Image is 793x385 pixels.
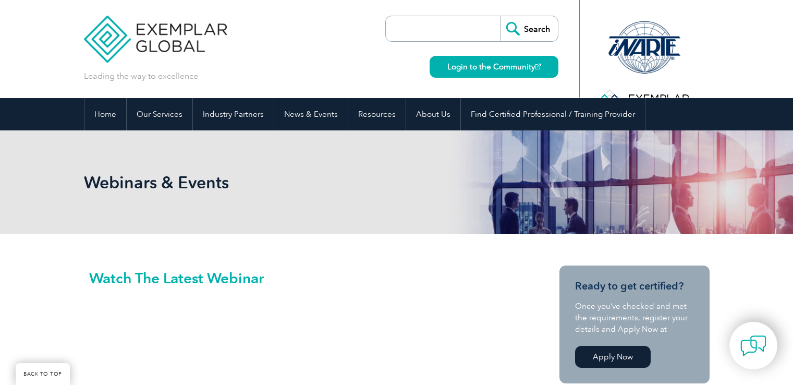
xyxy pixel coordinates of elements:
[575,280,694,293] h3: Ready to get certified?
[575,346,651,368] a: Apply Now
[89,271,517,285] h2: Watch The Latest Webinar
[16,363,70,385] a: BACK TO TOP
[575,300,694,335] p: Once you’ve checked and met the requirements, register your details and Apply Now at
[127,98,192,130] a: Our Services
[501,16,558,41] input: Search
[84,172,484,192] h1: Webinars & Events
[84,70,198,82] p: Leading the way to excellence
[348,98,406,130] a: Resources
[461,98,645,130] a: Find Certified Professional / Training Provider
[740,333,766,359] img: contact-chat.png
[430,56,558,78] a: Login to the Community
[274,98,348,130] a: News & Events
[84,98,126,130] a: Home
[193,98,274,130] a: Industry Partners
[406,98,460,130] a: About Us
[535,64,541,69] img: open_square.png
